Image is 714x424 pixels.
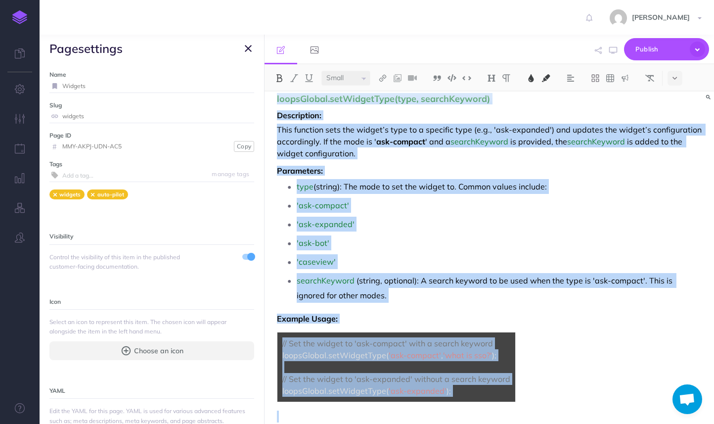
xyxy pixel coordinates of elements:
[425,137,450,146] span: ' and a
[441,350,443,360] span: ,
[277,137,684,158] span: is added to the widget configuration.
[277,166,323,176] span: Parameters:
[62,110,254,123] input: page-name
[313,182,547,191] span: (string): The mode to set the widget to. Common values include:
[49,233,73,240] small: Visibility
[49,189,85,199] span: widgets
[635,42,685,57] span: Publish
[49,42,123,55] h3: settings
[443,350,492,360] span: 'what is sso?'
[567,137,625,146] span: searchKeyword
[234,141,254,152] button: Copy
[282,374,510,384] span: // Set the widget to 'ask-expanded' without a search keyword
[49,41,78,56] span: page
[49,143,60,149] i: #
[277,125,704,146] span: This function sets the widget’s type to a specific type (e.g., 'ask-expanded') and updates the wi...
[624,38,709,60] button: Publish
[297,200,349,210] span: 'ask-compact'
[389,350,441,360] span: 'ask-compact'
[277,314,338,324] span: Example Usage:
[12,10,27,24] img: logo-mark.svg
[305,74,313,82] img: Underline button
[277,93,490,104] span: loopsGlobal.setWidgetType(type, searchKeyword)
[87,189,128,199] span: auto-pilot
[282,386,389,396] span: loopsGlobal.setWidgetType(
[49,387,65,394] small: YAML
[290,74,299,82] img: Italic button
[408,74,417,82] img: Add video button
[49,70,254,79] label: Name
[527,74,535,82] img: Text color button
[62,169,254,182] input: Add a tag...
[49,252,203,271] span: Control the visibility of this item in the published customer-facing documentation.
[49,298,61,305] small: Icon
[450,137,508,146] span: searchKeyword
[502,74,511,82] img: Paragraph button
[62,80,254,93] input: Page name
[49,317,254,336] span: Select an icon to represent this item. The chosen icon will appear alongside the item in the left...
[282,350,389,360] span: loopsGlobal.setWidgetType(
[621,74,629,82] img: Callout dropdown menu button
[297,257,336,267] span: 'caseview'
[277,110,321,120] span: Description:
[446,386,451,396] span: );
[297,182,313,191] span: type
[297,276,355,285] span: searchKeyword
[297,276,674,300] span: (string, optional): A search keyword to be used when the type is 'ask-compact'. This is ignored f...
[49,159,254,169] label: Tags
[541,74,550,82] img: Text background color button
[462,74,471,82] img: Inline code button
[610,9,627,27] img: 21e142feef428a111d1e80b1ac78ce4f.jpg
[282,338,493,348] span: // Set the widget to 'ask-compact' with a search keyword
[297,238,329,248] span: 'ask-bot'
[627,13,695,22] span: [PERSON_NAME]
[49,341,254,360] button: Choose an icon
[376,137,425,146] span: ask-compact
[297,219,355,229] span: 'ask-expanded'
[447,74,456,82] img: Code block button
[510,137,567,146] span: is provided, the
[393,74,402,82] img: Add image button
[433,74,442,82] img: Blockquote button
[566,74,575,82] img: Alignment dropdown menu button
[389,386,446,396] span: 'ask-expanded'
[378,74,387,82] img: Link button
[49,100,254,110] label: Slug
[487,74,496,82] img: Headings dropdown button
[645,74,654,82] img: Clear styles button
[207,169,254,180] button: manage tags
[49,131,254,140] label: Page ID
[134,345,183,356] span: Choose an icon
[606,74,615,82] img: Create table button
[672,384,702,414] div: Open chat
[492,350,496,360] span: );
[275,74,284,82] img: Bold button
